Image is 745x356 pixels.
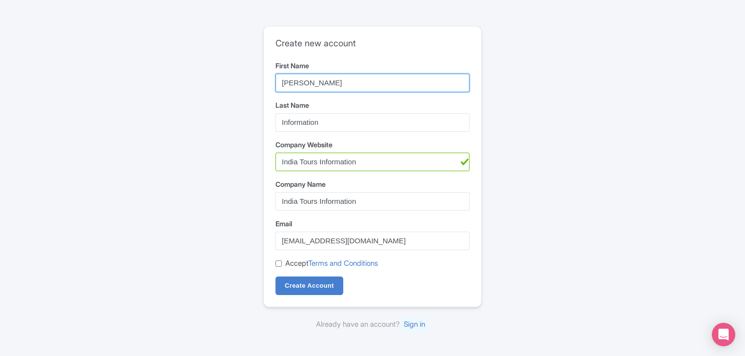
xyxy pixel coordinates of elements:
div: Already have an account? [263,319,482,330]
label: Accept [285,258,378,269]
label: Email [275,218,470,229]
input: example.com [275,153,470,171]
input: username@example.com [275,232,470,250]
label: Last Name [275,100,470,110]
div: Open Intercom Messenger [712,323,735,346]
a: Terms and Conditions [308,258,378,268]
label: Company Name [275,179,470,189]
label: First Name [275,60,470,71]
h2: Create new account [275,38,470,49]
a: Sign in [400,316,429,333]
label: Company Website [275,139,470,150]
input: Create Account [275,277,343,295]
